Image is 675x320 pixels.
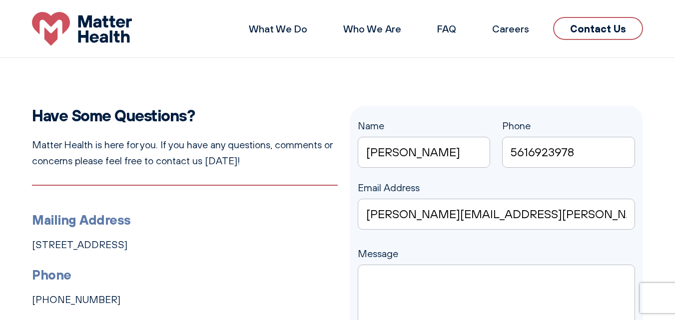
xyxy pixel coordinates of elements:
[32,106,338,125] h2: Have Some Questions?
[358,182,636,218] label: Email Address
[32,137,338,169] p: Matter Health is here for you. If you have any questions, comments or concerns please feel free t...
[249,22,307,35] a: What We Do
[343,22,401,35] a: Who We Are
[437,22,456,35] a: FAQ
[358,199,636,230] input: Email Address
[553,17,643,40] a: Contact Us
[358,248,636,276] label: Message
[32,239,127,251] a: [STREET_ADDRESS]
[358,137,491,168] input: Name
[32,294,120,306] a: [PHONE_NUMBER]
[358,120,491,156] label: Name
[32,210,338,231] h3: Mailing Address
[502,120,635,156] label: Phone
[492,22,529,35] a: Careers
[502,137,635,168] input: Phone
[32,265,338,286] h3: Phone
